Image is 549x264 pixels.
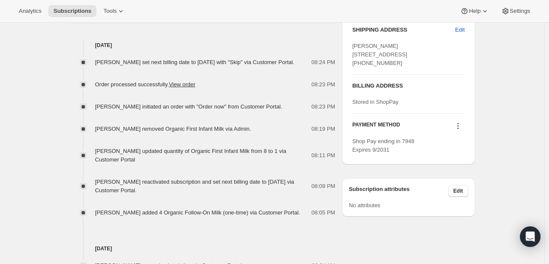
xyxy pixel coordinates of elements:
[53,8,91,15] span: Subscriptions
[95,59,295,65] span: [PERSON_NAME] set next billing date to [DATE] with "Skip" via Customer Portal.
[98,5,130,17] button: Tools
[352,121,400,133] h3: PAYMENT METHOD
[312,182,336,191] span: 08:09 PM
[48,5,96,17] button: Subscriptions
[312,80,336,89] span: 08:23 PM
[70,244,336,253] h4: [DATE]
[450,23,470,37] button: Edit
[312,58,336,67] span: 08:24 PM
[312,103,336,111] span: 08:23 PM
[352,82,464,90] h3: BILLING ADDRESS
[70,41,336,50] h4: [DATE]
[312,125,336,133] span: 08:19 PM
[349,202,380,208] span: No attributes
[520,226,540,247] div: Open Intercom Messenger
[352,99,398,105] span: Stored in ShopPay
[510,8,530,15] span: Settings
[469,8,480,15] span: Help
[95,81,196,88] span: Order processed successfully.
[448,185,468,197] button: Edit
[169,81,196,88] a: View order
[95,148,286,163] span: [PERSON_NAME] updated quantity of Organic First Infant Milk from 8 to 1 via Customer Portal
[455,26,464,34] span: Edit
[95,209,300,216] span: [PERSON_NAME] added 4 Organic Follow-On Milk (one-time) via Customer Portal.
[352,43,407,66] span: [PERSON_NAME] [STREET_ADDRESS] [PHONE_NUMBER]
[352,138,414,153] span: Shop Pay ending in 7948 Expires 9/2031
[352,26,455,34] h3: SHIPPING ADDRESS
[95,126,251,132] span: [PERSON_NAME] removed Organic First Infant Milk via Admin.
[19,8,41,15] span: Analytics
[453,188,463,194] span: Edit
[103,8,117,15] span: Tools
[312,151,336,160] span: 08:11 PM
[312,208,336,217] span: 08:05 PM
[349,185,448,197] h3: Subscription attributes
[496,5,535,17] button: Settings
[95,103,282,110] span: [PERSON_NAME] initiated an order with "Order now" from Customer Portal.
[14,5,47,17] button: Analytics
[455,5,494,17] button: Help
[95,179,295,194] span: [PERSON_NAME] reactivated subscription and set next billing date to [DATE] via Customer Portal.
